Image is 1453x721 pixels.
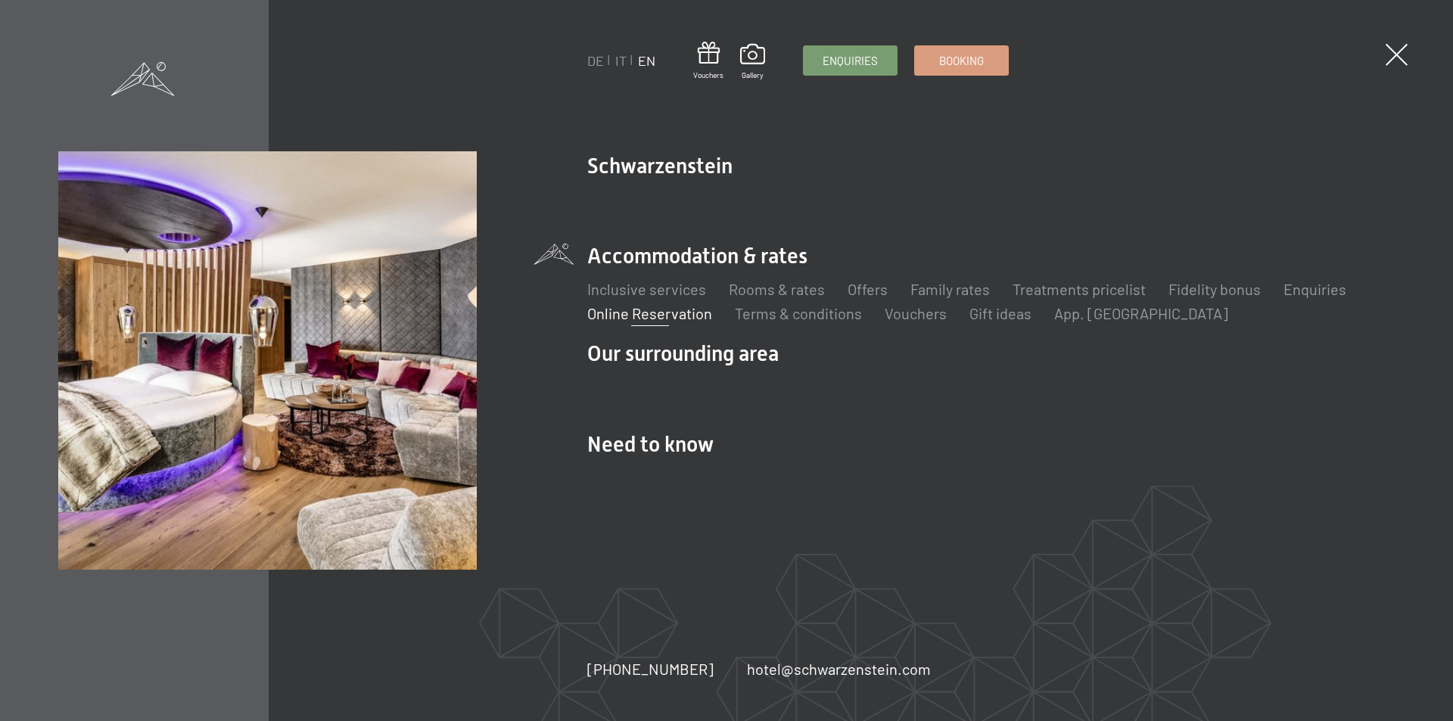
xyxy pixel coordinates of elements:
[693,42,723,80] a: Vouchers
[735,304,862,322] a: Terms & conditions
[587,52,604,69] a: DE
[910,280,990,298] a: Family rates
[615,52,627,69] a: IT
[1013,280,1146,298] a: Treatments pricelist
[915,46,1008,75] a: Booking
[587,304,712,322] a: Online Reservation
[885,304,947,322] a: Vouchers
[1283,280,1346,298] a: Enquiries
[638,52,655,69] a: EN
[939,53,984,69] span: Booking
[729,280,825,298] a: Rooms & rates
[848,280,888,298] a: Offers
[693,70,723,80] span: Vouchers
[587,660,714,678] span: [PHONE_NUMBER]
[587,658,714,679] a: [PHONE_NUMBER]
[740,70,765,80] span: Gallery
[1054,304,1228,322] a: App. [GEOGRAPHIC_DATA]
[804,46,897,75] a: Enquiries
[969,304,1031,322] a: Gift ideas
[1168,280,1261,298] a: Fidelity bonus
[823,53,878,69] span: Enquiries
[740,44,765,80] a: Gallery
[747,658,931,679] a: hotel@schwarzenstein.com
[587,280,706,298] a: Inclusive services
